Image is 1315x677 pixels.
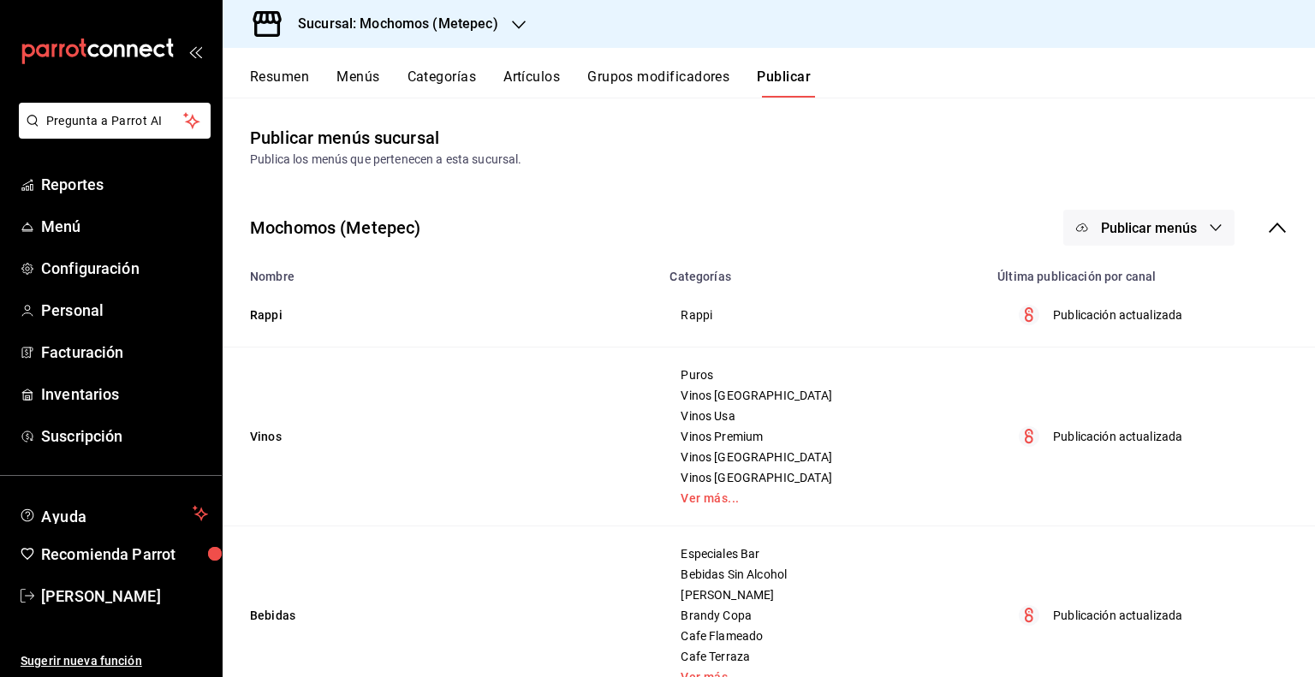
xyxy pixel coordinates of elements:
span: Ayuda [41,503,186,524]
p: Publicación actualizada [1053,428,1182,446]
button: Publicar menús [1063,210,1235,246]
button: Grupos modificadores [587,68,729,98]
p: Publicación actualizada [1053,607,1182,625]
span: Sugerir nueva función [21,652,208,670]
button: open_drawer_menu [188,45,202,58]
span: Vinos [GEOGRAPHIC_DATA] [681,472,966,484]
button: Categorías [408,68,477,98]
span: Recomienda Parrot [41,543,208,566]
td: Vinos [223,347,659,526]
span: Brandy Copa [681,609,966,621]
button: Publicar [757,68,811,98]
span: Vinos Usa [681,410,966,422]
span: Vinos [GEOGRAPHIC_DATA] [681,389,966,401]
span: [PERSON_NAME] [681,589,966,601]
p: Publicación actualizada [1053,306,1182,324]
span: Reportes [41,173,208,196]
span: Rappi [681,309,966,321]
td: Rappi [223,283,659,347]
span: Bebidas Sin Alcohol [681,568,966,580]
span: Vinos Premium [681,431,966,442]
h3: Sucursal: Mochomos (Metepec) [284,14,498,34]
button: Pregunta a Parrot AI [19,103,211,139]
div: Mochomos (Metepec) [250,215,420,241]
a: Ver más... [681,492,966,504]
span: Inventarios [41,383,208,406]
span: Cafe Flameado [681,630,966,642]
div: navigation tabs [250,68,1315,98]
span: Personal [41,299,208,322]
span: Facturación [41,341,208,364]
div: Publicar menús sucursal [250,125,439,151]
th: Categorías [659,259,987,283]
span: Especiales Bar [681,548,966,560]
button: Menús [336,68,379,98]
button: Artículos [503,68,560,98]
a: Pregunta a Parrot AI [12,124,211,142]
th: Nombre [223,259,659,283]
span: Publicar menús [1101,220,1197,236]
span: Configuración [41,257,208,280]
span: [PERSON_NAME] [41,585,208,608]
button: Resumen [250,68,309,98]
div: Publica los menús que pertenecen a esta sucursal. [250,151,1288,169]
span: Puros [681,369,966,381]
span: Pregunta a Parrot AI [46,112,184,130]
span: Vinos [GEOGRAPHIC_DATA] [681,451,966,463]
span: Menú [41,215,208,238]
span: Suscripción [41,425,208,448]
th: Última publicación por canal [987,259,1315,283]
span: Cafe Terraza [681,650,966,662]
